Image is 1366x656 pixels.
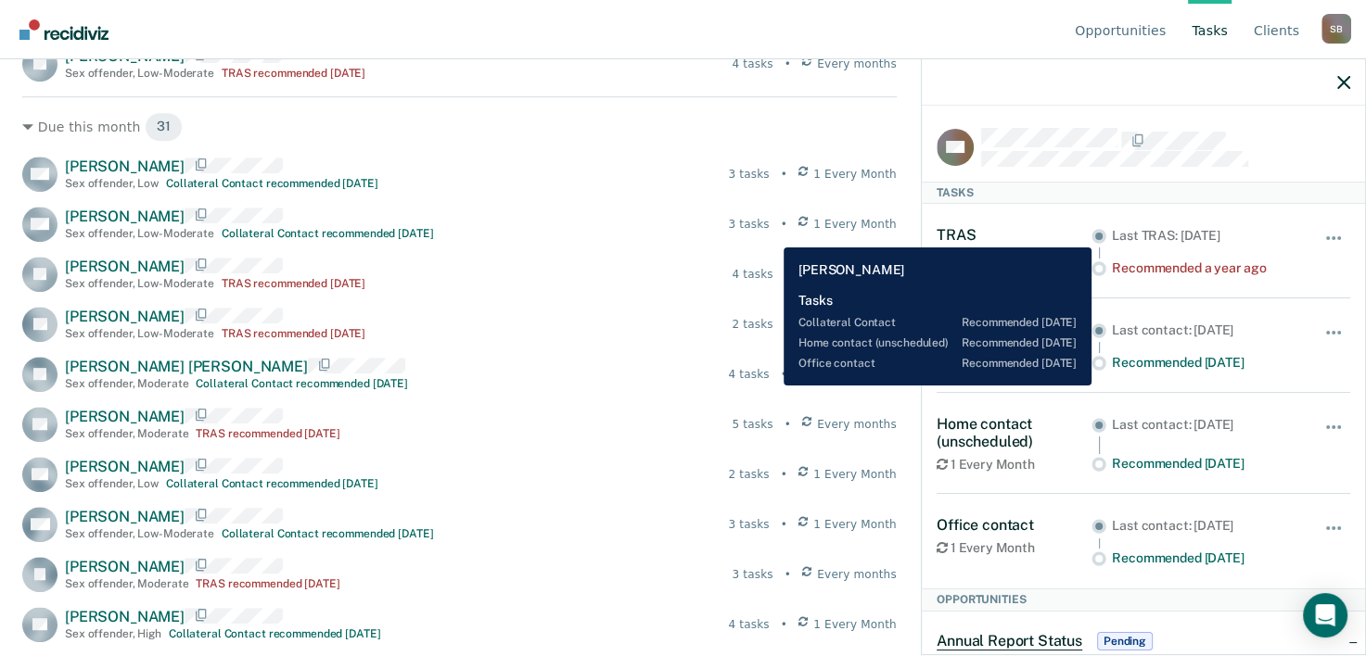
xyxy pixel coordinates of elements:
div: Last contact: [DATE] [1112,518,1298,534]
span: Annual Report Status [937,632,1082,650]
div: Last contact: [DATE] [1112,322,1298,338]
button: Profile dropdown button [1321,14,1351,44]
span: [PERSON_NAME] [65,308,185,325]
span: Pending [1097,632,1153,650]
div: • [785,56,791,72]
div: Sex offender , Moderate [65,427,188,440]
span: [PERSON_NAME] [65,408,185,425]
div: 3 tasks [728,216,769,233]
div: Collateral Contact [937,321,1092,338]
span: 1 Every Month [813,466,897,483]
span: [PERSON_NAME] [65,508,185,525]
div: Sex offender , Moderate [65,577,188,590]
div: • [785,316,791,333]
div: TRAS recommended [DATE] [222,327,365,340]
div: • [781,216,787,233]
div: Sex offender , Low [65,477,159,490]
div: Recommended [DATE] [1112,550,1298,566]
div: Sex offender , Low-Moderate [65,327,214,340]
div: 1 Every Month [937,344,1092,360]
div: • [785,266,791,283]
div: 4 tasks [728,366,769,383]
div: S B [1321,14,1351,44]
div: Sex offender , Low-Moderate [65,527,214,540]
div: • [781,466,787,483]
span: [PERSON_NAME] [65,608,185,625]
div: Sex offender , Low [65,177,159,190]
div: 1 Every Month [937,540,1092,556]
div: 3 tasks [728,516,769,533]
span: [PERSON_NAME] [65,558,185,575]
div: Collateral Contact recommended [DATE] [222,527,434,540]
div: • [785,566,791,583]
div: Last contact: [DATE] [1112,417,1298,433]
div: Recommended a year ago [1112,260,1298,276]
span: Every months [817,316,897,333]
div: 3 tasks [728,166,769,183]
div: Sex offender , High [65,627,161,640]
div: • [785,416,791,433]
span: 1 Every Month [813,516,897,533]
div: 4 tasks [732,266,772,283]
div: Home contact (unscheduled) [937,415,1092,450]
div: Open Intercom Messenger [1303,593,1347,637]
span: [PERSON_NAME] [65,208,185,225]
div: 4 tasks [728,616,769,633]
div: Opportunities [922,588,1365,611]
div: Sex offender , Low-Moderate [65,67,214,80]
div: 3 tasks [732,566,772,583]
div: Sex offender , Low-Moderate [65,277,214,290]
div: TRAS [937,226,1092,244]
div: TRAS recommended [DATE] [196,577,339,590]
div: Recommended [DATE] [1112,456,1298,472]
span: Every months [817,56,897,72]
span: 1 Every Month [813,366,897,383]
div: • [781,516,787,533]
div: Collateral Contact recommended [DATE] [169,627,381,640]
div: Office contact [937,516,1092,534]
div: Due this month [22,112,897,142]
span: [PERSON_NAME] [65,158,185,175]
div: Collateral Contact recommended [DATE] [166,477,378,490]
div: Last TRAS: [DATE] [1112,228,1298,244]
div: • [781,366,787,383]
span: Every months [817,416,897,433]
div: Collateral Contact recommended [DATE] [166,177,378,190]
span: [PERSON_NAME] [65,47,185,65]
div: Every months [937,249,1092,265]
div: Collateral Contact recommended [DATE] [222,227,434,240]
div: 5 tasks [732,416,772,433]
div: TRAS recommended [DATE] [222,67,365,80]
div: Tasks [922,182,1365,204]
span: [PERSON_NAME] [PERSON_NAME] [65,358,308,375]
span: Every months [817,266,897,283]
span: 1 Every Month [813,166,897,183]
span: 31 [145,112,183,142]
div: • [781,166,787,183]
div: TRAS recommended [DATE] [196,427,339,440]
div: 1 Every Month [937,457,1092,473]
div: 2 tasks [732,316,772,333]
span: [PERSON_NAME] [65,458,185,475]
div: Collateral Contact recommended [DATE] [196,377,408,390]
div: 2 tasks [728,466,769,483]
div: Sex offender , Moderate [65,377,188,390]
span: [PERSON_NAME] [65,258,185,275]
span: Every months [817,566,897,583]
div: 4 tasks [732,56,772,72]
div: Recommended [DATE] [1112,355,1298,371]
div: TRAS recommended [DATE] [222,277,365,290]
span: 1 Every Month [813,216,897,233]
div: Sex offender , Low-Moderate [65,227,214,240]
div: • [781,616,787,633]
img: Recidiviz [19,19,109,40]
span: 1 Every Month [813,616,897,633]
